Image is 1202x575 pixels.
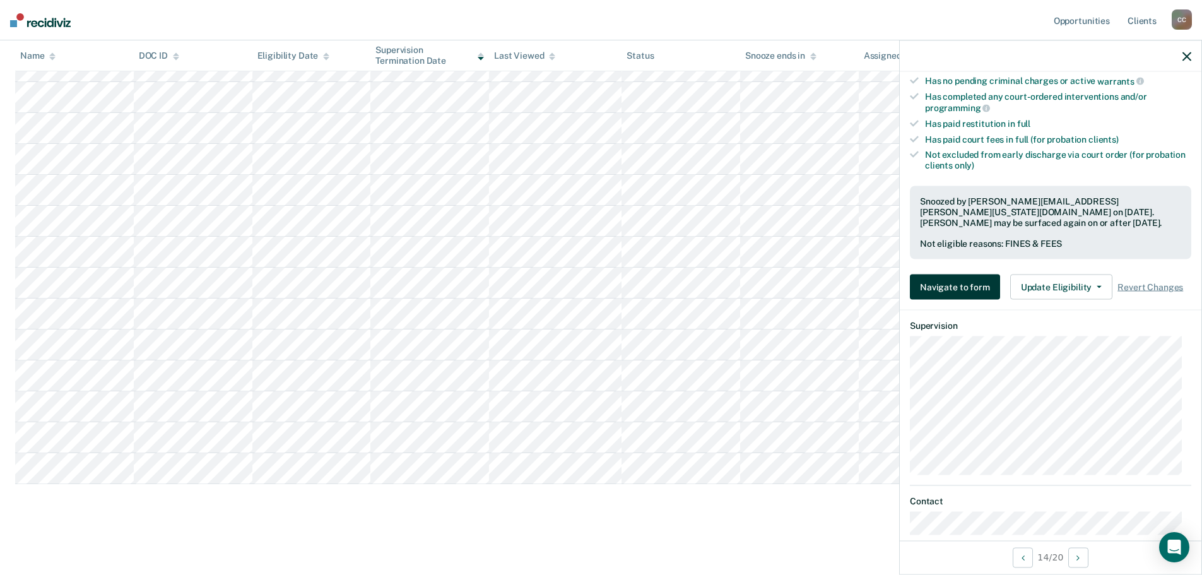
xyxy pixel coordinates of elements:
[1068,547,1088,567] button: Next Opportunity
[900,540,1201,574] div: 14 / 20
[257,50,330,61] div: Eligibility Date
[925,118,1191,129] div: Has paid restitution in
[1088,134,1119,144] span: clients)
[955,160,974,170] span: only)
[20,50,56,61] div: Name
[1172,9,1192,30] div: C C
[1097,76,1144,86] span: warrants
[925,92,1191,113] div: Has completed any court-ordered interventions and/or
[1010,274,1112,299] button: Update Eligibility
[627,50,654,61] div: Status
[910,320,1191,331] dt: Supervision
[375,45,484,66] div: Supervision Termination Date
[745,50,816,61] div: Snooze ends in
[10,13,71,27] img: Recidiviz
[910,274,1000,299] button: Navigate to form
[139,50,179,61] div: DOC ID
[1013,547,1033,567] button: Previous Opportunity
[1017,118,1030,128] span: full
[910,274,1005,299] a: Navigate to form link
[920,239,1181,249] div: Not eligible reasons: FINES & FEES
[1159,532,1189,562] div: Open Intercom Messenger
[925,103,990,113] span: programming
[910,495,1191,506] dt: Contact
[494,50,555,61] div: Last Viewed
[925,75,1191,86] div: Has no pending criminal charges or active
[925,134,1191,145] div: Has paid court fees in full (for probation
[1117,282,1183,292] span: Revert Changes
[864,50,923,61] div: Assigned to
[920,196,1181,228] div: Snoozed by [PERSON_NAME][EMAIL_ADDRESS][PERSON_NAME][US_STATE][DOMAIN_NAME] on [DATE]. [PERSON_NA...
[925,150,1191,171] div: Not excluded from early discharge via court order (for probation clients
